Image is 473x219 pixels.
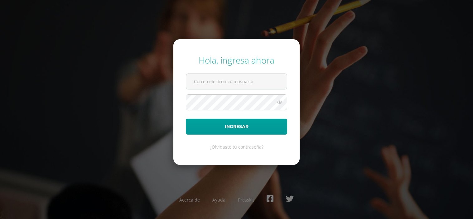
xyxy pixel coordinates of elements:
button: Ingresar [186,119,287,135]
input: Correo electrónico o usuario [186,74,287,89]
a: Ayuda [212,197,225,203]
div: Hola, ingresa ahora [186,54,287,66]
a: Acerca de [179,197,200,203]
a: ¿Olvidaste tu contraseña? [210,144,263,150]
a: Presskit [238,197,254,203]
